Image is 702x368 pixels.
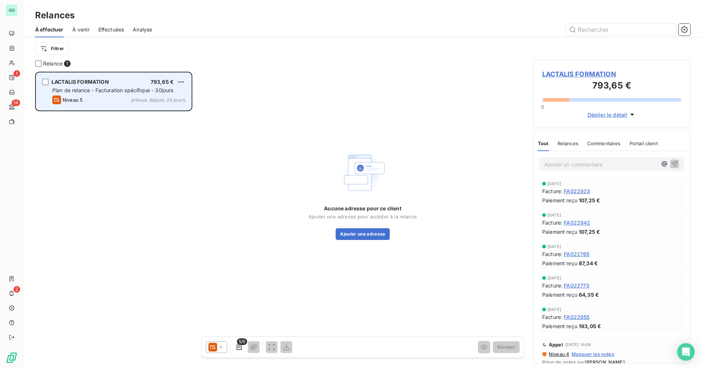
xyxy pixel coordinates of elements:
h3: Relances [35,9,75,22]
span: FA022855 [564,313,589,321]
span: 14 [12,99,20,106]
input: Rechercher [566,24,676,35]
span: [DATE] [547,307,561,312]
button: Envoyer [493,341,520,353]
span: Paiement reçu [542,228,577,236]
button: Ajouter une adresse [336,228,389,240]
span: 87,34 € [579,259,598,267]
h3: 793,65 € [542,79,681,94]
span: Plan de relance - Facturation spécifique - 30jours [52,87,174,93]
span: Niveau 5 [63,97,83,103]
span: 0 [541,104,544,110]
span: 107,25 € [579,196,600,204]
span: 1 [14,70,20,77]
div: Open Intercom Messenger [677,343,695,361]
span: 107,25 € [579,228,600,236]
span: 793,65 € [151,79,174,85]
span: FA022942 [564,219,590,226]
div: grid [35,72,192,368]
span: [DATE] [547,181,561,186]
span: [DATE] [547,213,561,217]
img: Logo LeanPay [6,352,18,364]
span: Tout [538,140,549,146]
span: FA022773 [564,282,589,289]
span: Facture : [542,219,562,226]
span: FA022923 [564,187,590,195]
span: LACTALIS FORMATION [52,79,109,85]
span: Facture : [542,187,562,195]
span: Ajouter une adresse pour accéder à la relance [309,214,417,219]
span: [DATE] [547,244,561,249]
span: Paiement reçu [542,259,577,267]
span: 193,05 € [579,322,601,330]
span: Paiement reçu [542,291,577,298]
span: Masquer les notes [571,351,614,357]
span: Paiement reçu [542,196,577,204]
span: Facture : [542,282,562,289]
span: Effectuées [98,26,124,33]
span: [DATE] [547,276,561,280]
span: 1 [64,60,71,67]
span: Niveau 4 [548,351,569,357]
span: Facture : [542,313,562,321]
button: Filtrer [35,43,69,55]
img: Empty state [339,149,386,196]
span: Déplier le détail [588,111,627,119]
span: LACTALIS FORMATION [542,69,681,79]
span: Relances [558,140,578,146]
span: Commentaires [587,140,621,146]
span: Relance [43,60,63,67]
span: 64,35 € [579,291,599,298]
span: Appel [549,342,563,348]
span: [PERSON_NAME] [585,359,625,365]
span: 5/5 [237,338,247,345]
span: Portail client [630,140,658,146]
span: Aucune adresse pour ce client [324,205,401,212]
div: GO [6,4,18,16]
span: Analyse [133,26,152,33]
span: À effectuer [35,26,64,33]
span: FA022765 [564,250,589,258]
span: [DATE] 14:08 [565,342,591,347]
span: Facture : [542,250,562,258]
span: Prise de notes par [542,359,681,365]
span: 2 [14,286,20,293]
button: Déplier le détail [585,110,638,119]
span: Paiement reçu [542,322,577,330]
span: À venir [72,26,90,33]
span: prévue depuis 24 jours [131,97,185,103]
